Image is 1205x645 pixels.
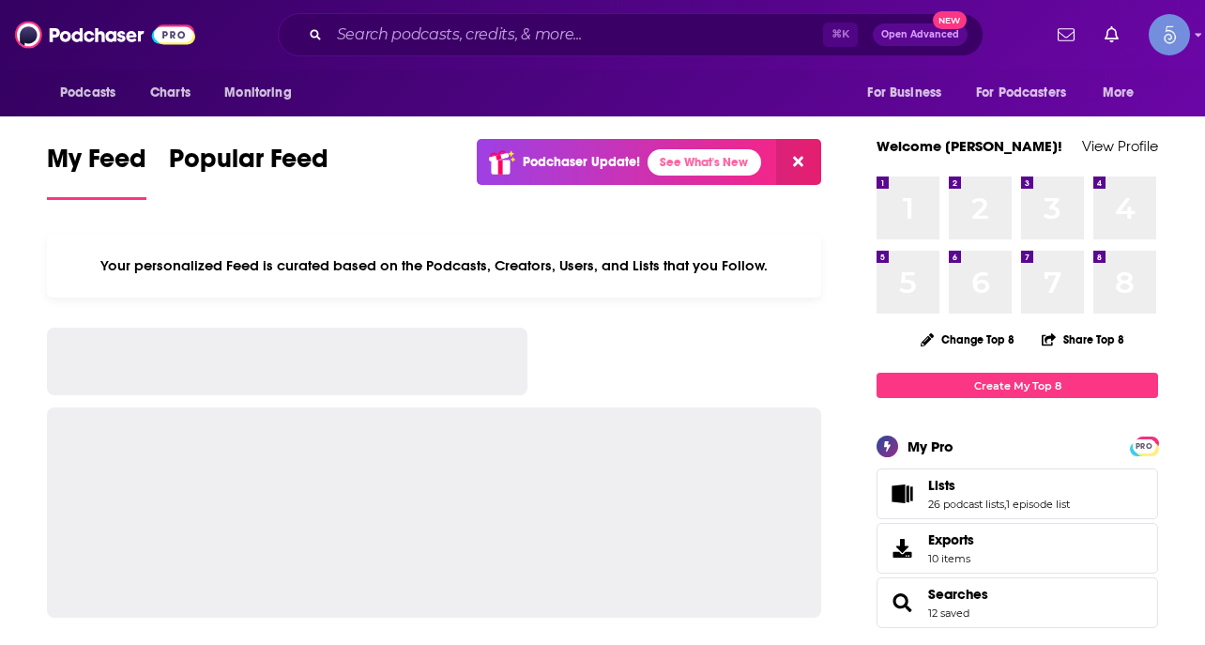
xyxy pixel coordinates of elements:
[138,75,202,111] a: Charts
[823,23,858,47] span: ⌘ K
[1004,498,1006,511] span: ,
[976,80,1066,106] span: For Podcasters
[873,23,968,46] button: Open AdvancedNew
[928,607,969,620] a: 12 saved
[928,531,974,548] span: Exports
[928,586,988,603] a: Searches
[648,149,761,176] a: See What's New
[883,535,921,561] span: Exports
[1149,14,1190,55] span: Logged in as Spiral5-G1
[909,328,1026,351] button: Change Top 8
[883,481,921,507] a: Lists
[1133,438,1155,453] a: PRO
[1041,321,1125,358] button: Share Top 8
[877,523,1158,574] a: Exports
[1149,14,1190,55] img: User Profile
[47,234,821,298] div: Your personalized Feed is curated based on the Podcasts, Creators, Users, and Lists that you Follow.
[1006,498,1070,511] a: 1 episode list
[47,143,146,186] span: My Feed
[877,577,1158,628] span: Searches
[1103,80,1135,106] span: More
[928,477,955,494] span: Lists
[964,75,1093,111] button: open menu
[928,552,974,565] span: 10 items
[1149,14,1190,55] button: Show profile menu
[15,17,195,53] img: Podchaser - Follow, Share and Rate Podcasts
[908,438,953,455] div: My Pro
[928,477,1070,494] a: Lists
[883,590,921,616] a: Searches
[877,468,1158,519] span: Lists
[1082,137,1158,155] a: View Profile
[854,75,965,111] button: open menu
[47,143,146,200] a: My Feed
[211,75,315,111] button: open menu
[928,498,1004,511] a: 26 podcast lists
[60,80,115,106] span: Podcasts
[881,30,959,39] span: Open Advanced
[867,80,941,106] span: For Business
[1133,439,1155,453] span: PRO
[169,143,328,186] span: Popular Feed
[329,20,823,50] input: Search podcasts, credits, & more...
[169,143,328,200] a: Popular Feed
[47,75,140,111] button: open menu
[224,80,291,106] span: Monitoring
[1097,19,1126,51] a: Show notifications dropdown
[1050,19,1082,51] a: Show notifications dropdown
[1090,75,1158,111] button: open menu
[278,13,984,56] div: Search podcasts, credits, & more...
[877,373,1158,398] a: Create My Top 8
[150,80,191,106] span: Charts
[933,11,967,29] span: New
[523,154,640,170] p: Podchaser Update!
[877,137,1062,155] a: Welcome [PERSON_NAME]!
